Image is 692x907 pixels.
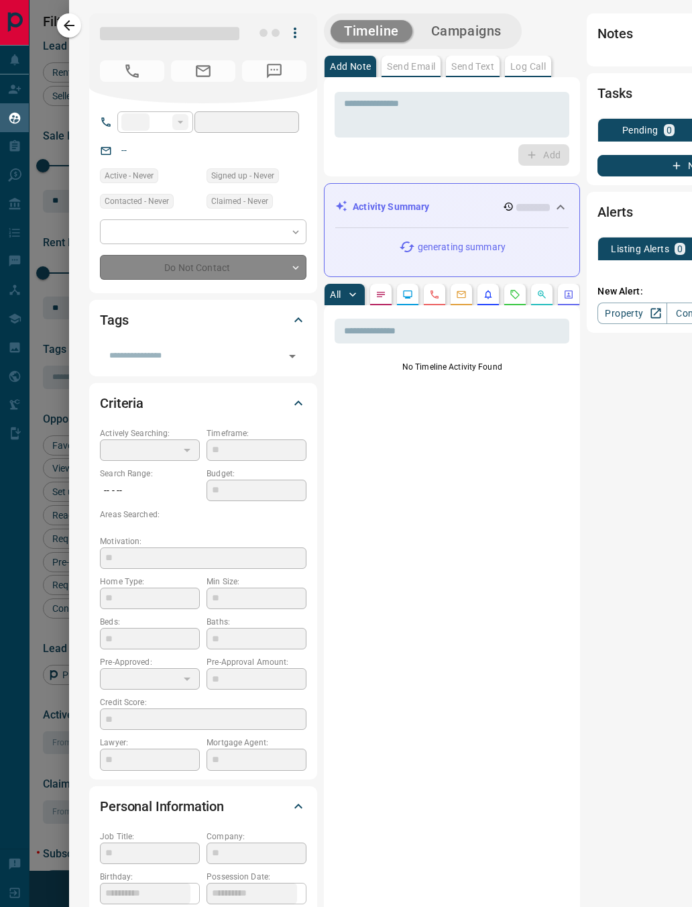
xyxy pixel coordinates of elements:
[105,169,154,182] span: Active - Never
[100,656,200,668] p: Pre-Approved:
[105,195,169,208] span: Contacted - Never
[100,304,306,336] div: Tags
[100,831,200,843] p: Job Title:
[207,656,306,668] p: Pre-Approval Amount:
[402,289,413,300] svg: Lead Browsing Activity
[100,737,200,749] p: Lawyer:
[100,796,224,817] h2: Personal Information
[242,60,306,82] span: No Number
[211,169,274,182] span: Signed up - Never
[331,20,412,42] button: Timeline
[100,392,143,414] h2: Criteria
[335,361,569,373] p: No Timeline Activity Found
[100,309,128,331] h2: Tags
[418,20,515,42] button: Campaigns
[100,60,164,82] span: No Number
[100,468,200,480] p: Search Range:
[207,616,306,628] p: Baths:
[597,201,632,223] h2: Alerts
[100,696,306,708] p: Credit Score:
[207,427,306,439] p: Timeframe:
[456,289,467,300] svg: Emails
[510,289,520,300] svg: Requests
[207,831,306,843] p: Company:
[171,60,235,82] span: No Email
[611,244,669,254] p: Listing Alerts
[100,576,200,588] p: Home Type:
[677,244,683,254] p: 0
[622,125,658,135] p: Pending
[207,871,306,883] p: Possession Date:
[121,145,127,156] a: --
[597,23,632,44] h2: Notes
[597,303,667,324] a: Property
[211,195,268,208] span: Claimed - Never
[418,240,506,254] p: generating summary
[100,509,306,521] p: Areas Searched:
[483,289,494,300] svg: Listing Alerts
[353,200,429,214] p: Activity Summary
[563,289,574,300] svg: Agent Actions
[207,576,306,588] p: Min Size:
[100,387,306,419] div: Criteria
[100,616,200,628] p: Beds:
[376,289,386,300] svg: Notes
[335,195,569,219] div: Activity Summary
[207,883,297,904] input: Choose date
[207,468,306,480] p: Budget:
[100,480,200,502] p: -- - --
[100,790,306,822] div: Personal Information
[100,871,200,883] p: Birthday:
[283,347,302,366] button: Open
[667,125,672,135] p: 0
[100,883,190,904] input: Choose date
[100,535,306,547] p: Motivation:
[207,737,306,749] p: Mortgage Agent:
[330,62,371,71] p: Add Note
[100,255,306,280] div: Do Not Contact
[429,289,440,300] svg: Calls
[330,290,341,299] p: All
[536,289,547,300] svg: Opportunities
[100,427,200,439] p: Actively Searching:
[597,83,632,104] h2: Tasks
